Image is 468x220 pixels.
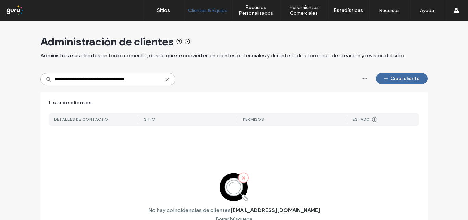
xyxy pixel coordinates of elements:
span: Administración de clientes [40,35,174,48]
div: DETALLES DE CONTACTO [54,117,108,122]
label: Recursos Personalizados [232,4,280,16]
span: Administre a sus clientes en todo momento, desde que se convierten en clientes potenciales y dura... [40,52,405,59]
div: Sitio [144,117,156,122]
span: Ayuda [15,5,34,11]
label: Sitios [157,7,170,13]
label: Clientes & Equipo [188,8,228,13]
label: No hay coincidencias de clientes [148,207,231,213]
span: Lista de clientes [49,99,92,106]
div: Permisos [243,117,264,122]
label: [EMAIL_ADDRESS][DOMAIN_NAME] [231,207,320,213]
label: Estadísticas [334,7,363,13]
label: Herramientas Comerciales [280,4,328,16]
div: Estado [353,117,370,122]
label: Ayuda [420,8,434,13]
button: Crear cliente [376,73,428,84]
label: Recursos [379,8,400,13]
